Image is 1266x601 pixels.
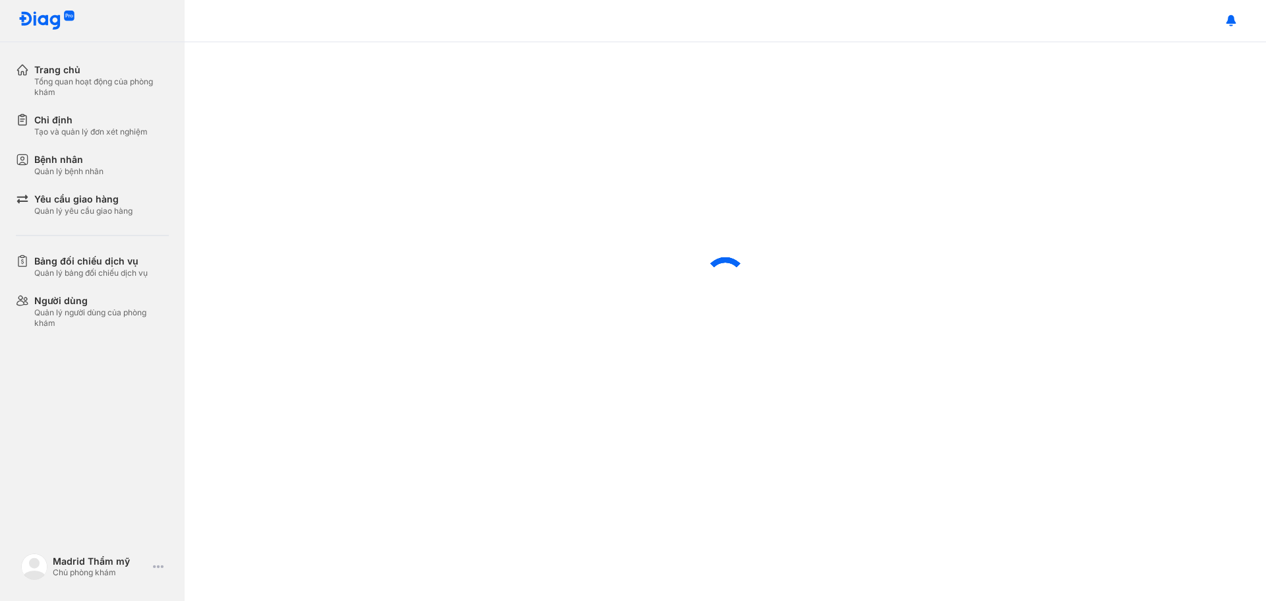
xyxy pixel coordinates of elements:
div: Quản lý bảng đối chiếu dịch vụ [34,268,148,278]
div: Trang chủ [34,63,169,77]
div: Madrid Thẩm mỹ [53,555,148,567]
div: Yêu cầu giao hàng [34,193,133,206]
div: Chỉ định [34,113,148,127]
div: Tạo và quản lý đơn xét nghiệm [34,127,148,137]
div: Bệnh nhân [34,153,104,166]
div: Chủ phòng khám [53,567,148,578]
img: logo [18,11,75,31]
div: Quản lý người dùng của phòng khám [34,307,169,329]
div: Quản lý yêu cầu giao hàng [34,206,133,216]
div: Bảng đối chiếu dịch vụ [34,255,148,268]
div: Người dùng [34,294,169,307]
div: Quản lý bệnh nhân [34,166,104,177]
div: Tổng quan hoạt động của phòng khám [34,77,169,98]
img: logo [21,554,47,580]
